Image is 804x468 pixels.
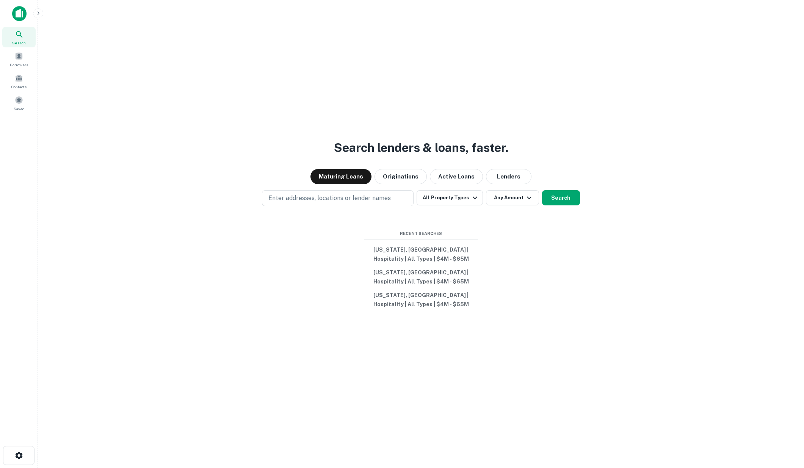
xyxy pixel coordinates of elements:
button: Search [542,190,580,205]
a: Borrowers [2,49,36,69]
a: Saved [2,93,36,113]
img: capitalize-icon.png [12,6,27,21]
button: Maturing Loans [310,169,371,184]
iframe: Chat Widget [766,383,804,419]
button: Originations [375,169,427,184]
button: [US_STATE], [GEOGRAPHIC_DATA] | Hospitality | All Types | $4M - $65M [364,243,478,266]
a: Search [2,27,36,47]
span: Recent Searches [364,230,478,237]
button: [US_STATE], [GEOGRAPHIC_DATA] | Hospitality | All Types | $4M - $65M [364,288,478,311]
button: Lenders [486,169,531,184]
span: Saved [14,106,25,112]
button: All Property Types [417,190,483,205]
span: Contacts [11,84,27,90]
p: Enter addresses, locations or lender names [268,194,391,203]
span: Search [12,40,26,46]
h3: Search lenders & loans, faster. [334,139,508,157]
button: [US_STATE], [GEOGRAPHIC_DATA] | Hospitality | All Types | $4M - $65M [364,266,478,288]
span: Borrowers [10,62,28,68]
button: Any Amount [486,190,539,205]
button: Active Loans [430,169,483,184]
a: Contacts [2,71,36,91]
button: Enter addresses, locations or lender names [262,190,414,206]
